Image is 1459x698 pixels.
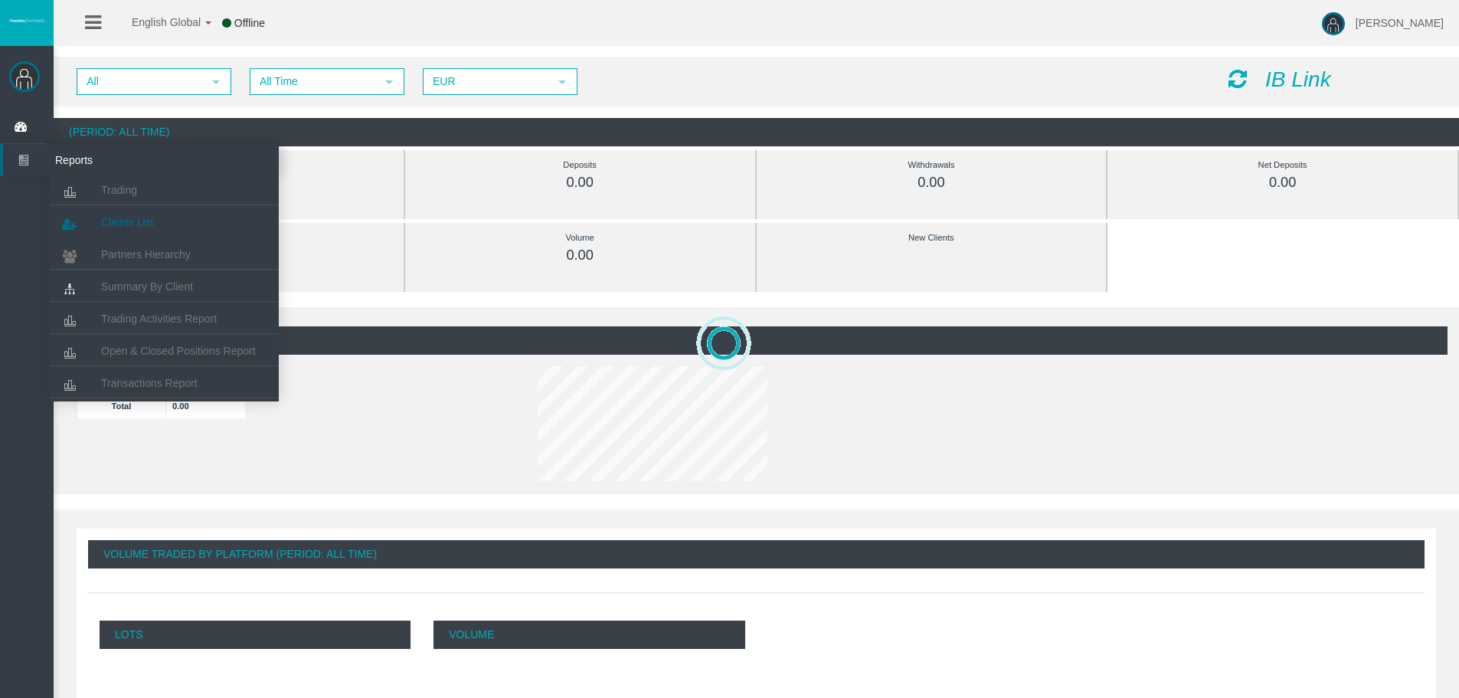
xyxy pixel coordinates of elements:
[49,273,279,300] a: Summary By Client
[383,76,395,88] span: select
[1142,174,1423,192] div: 0.00
[101,313,217,325] span: Trading Activities Report
[234,17,265,29] span: Offline
[8,18,46,24] img: logo.svg
[49,241,279,268] a: Partners Hierarchy
[49,208,279,236] a: Clients List
[1142,156,1423,174] div: Net Deposits
[556,76,568,88] span: select
[1265,67,1331,91] i: IB Link
[1356,17,1444,29] span: [PERSON_NAME]
[101,184,137,196] span: Trading
[433,621,744,649] p: Volume
[210,76,222,88] span: select
[3,144,279,176] a: Reports
[77,393,166,418] td: Total
[78,70,202,93] span: All
[440,229,721,247] div: Volume
[100,621,411,649] p: Lots
[791,229,1072,247] div: New Clients
[791,174,1072,192] div: 0.00
[44,144,194,176] span: Reports
[251,70,375,93] span: All Time
[54,118,1459,146] div: (Period: All Time)
[101,345,256,357] span: Open & Closed Positions Report
[101,248,191,261] span: Partners Hierarchy
[1228,68,1247,90] i: Reload Dashboard
[166,393,246,418] td: 0.00
[49,369,279,397] a: Transactions Report
[440,247,721,264] div: 0.00
[49,305,279,333] a: Trading Activities Report
[88,540,1425,569] div: Volume Traded By Platform (Period: All Time)
[1322,12,1345,35] img: user-image
[49,337,279,365] a: Open & Closed Positions Report
[49,176,279,204] a: Trading
[101,280,193,293] span: Summary By Client
[791,156,1072,174] div: Withdrawals
[440,156,721,174] div: Deposits
[440,174,721,192] div: 0.00
[101,216,153,228] span: Clients List
[112,16,201,28] span: English Global
[424,70,548,93] span: EUR
[101,377,198,389] span: Transactions Report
